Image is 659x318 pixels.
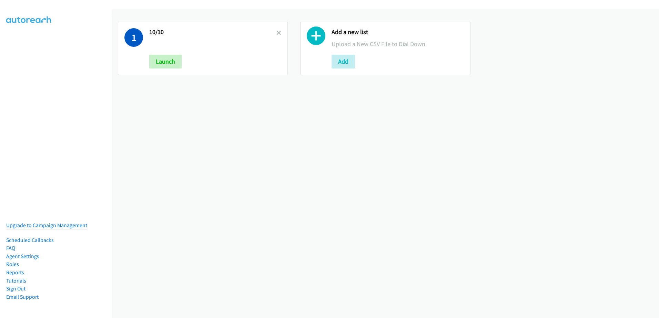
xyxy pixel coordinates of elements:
[6,222,87,229] a: Upgrade to Campaign Management
[332,55,355,68] button: Add
[332,28,464,36] h2: Add a new list
[6,294,39,300] a: Email Support
[6,269,24,276] a: Reports
[149,28,276,36] h2: 10/10
[6,261,19,267] a: Roles
[149,55,182,68] button: Launch
[6,277,26,284] a: Tutorials
[6,253,39,259] a: Agent Settings
[6,237,54,243] a: Scheduled Callbacks
[332,39,464,49] p: Upload a New CSV File to Dial Down
[6,285,26,292] a: Sign Out
[124,28,143,47] h1: 1
[6,245,15,251] a: FAQ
